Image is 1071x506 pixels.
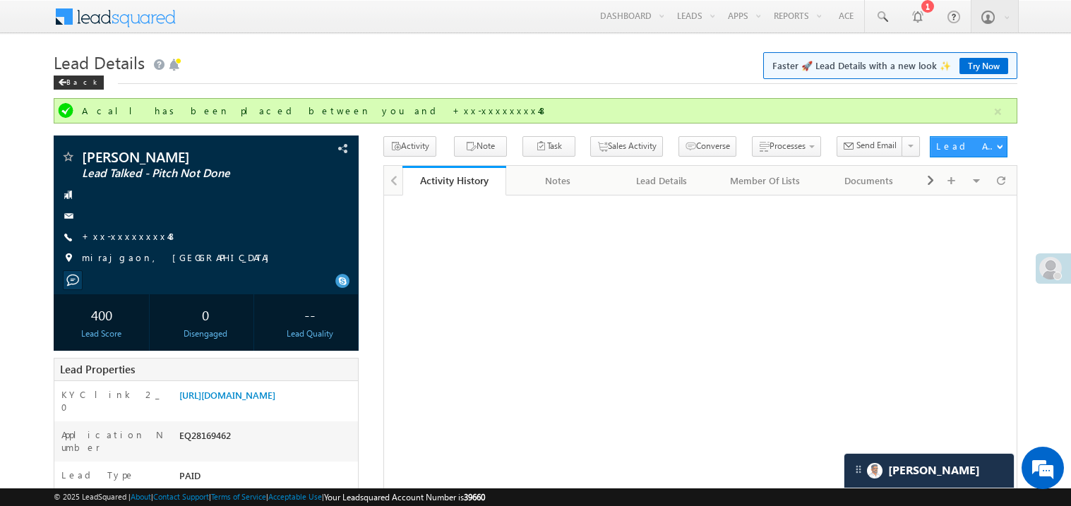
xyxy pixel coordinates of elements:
div: 0 [161,301,250,327]
a: Activity History [402,166,506,195]
span: 39660 [464,492,485,502]
div: -- [265,301,354,327]
a: Try Now [959,58,1008,74]
div: Back [54,76,104,90]
button: Activity [383,136,436,157]
span: Lead Talked - Pitch Not Done [82,167,271,181]
a: +xx-xxxxxxxx48 [82,230,177,242]
div: A call has been placed between you and +xx-xxxxxxxx48 [82,104,992,117]
div: Lead Quality [265,327,354,340]
label: KYC link 2_0 [61,388,164,414]
a: Notes [506,166,610,195]
span: Lead Properties [60,362,135,376]
span: Carter [888,464,980,477]
label: Application Number [61,428,164,454]
img: Carter [867,463,882,478]
button: Sales Activity [590,136,663,157]
div: Lead Details [621,172,701,189]
span: Faster 🚀 Lead Details with a new look ✨ [772,59,1008,73]
a: About [131,492,151,501]
span: Processes [770,140,806,151]
button: Send Email [837,136,903,157]
a: Back [54,75,111,87]
a: Documents [818,166,921,195]
a: Contact Support [153,492,209,501]
button: Lead Actions [930,136,1007,157]
div: Lead Score [57,327,146,340]
button: Note [454,136,507,157]
div: Disengaged [161,327,250,340]
div: carter-dragCarter[PERSON_NAME] [844,453,1015,488]
a: Lead Details [610,166,714,195]
button: Task [522,136,575,157]
span: Your Leadsquared Account Number is [324,492,485,502]
span: mirajgaon, [GEOGRAPHIC_DATA] [82,251,276,265]
div: Notes [517,172,597,189]
div: PAID [176,469,358,488]
a: Terms of Service [211,492,266,501]
a: [URL][DOMAIN_NAME] [179,389,275,401]
button: Converse [678,136,736,157]
div: Member Of Lists [725,172,805,189]
a: Member Of Lists [714,166,818,195]
div: 400 [57,301,146,327]
a: Acceptable Use [268,492,322,501]
label: Lead Type [61,469,135,481]
div: EQ28169462 [176,428,358,448]
span: Send Email [856,139,897,152]
span: [PERSON_NAME] [82,150,271,164]
div: Documents [829,172,909,189]
span: Lead Details [54,51,145,73]
div: Lead Actions [936,140,996,152]
button: Processes [752,136,821,157]
div: Activity History [413,174,496,187]
span: © 2025 LeadSquared | | | | | [54,490,485,504]
img: carter-drag [853,464,864,475]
